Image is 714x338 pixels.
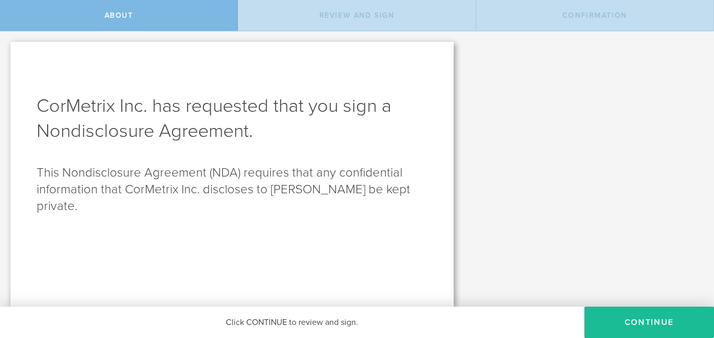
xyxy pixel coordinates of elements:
p: This Nondisclosure Agreement (NDA) requires that any confidential information that CorMetrix Inc.... [37,165,428,215]
span: Confirmation [562,11,627,20]
span: Review and sign [319,11,395,20]
span: About [105,11,133,20]
h1: CorMetrix Inc. has requested that you sign a Nondisclosure Agreement . [37,94,428,144]
button: Continue [584,307,714,338]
